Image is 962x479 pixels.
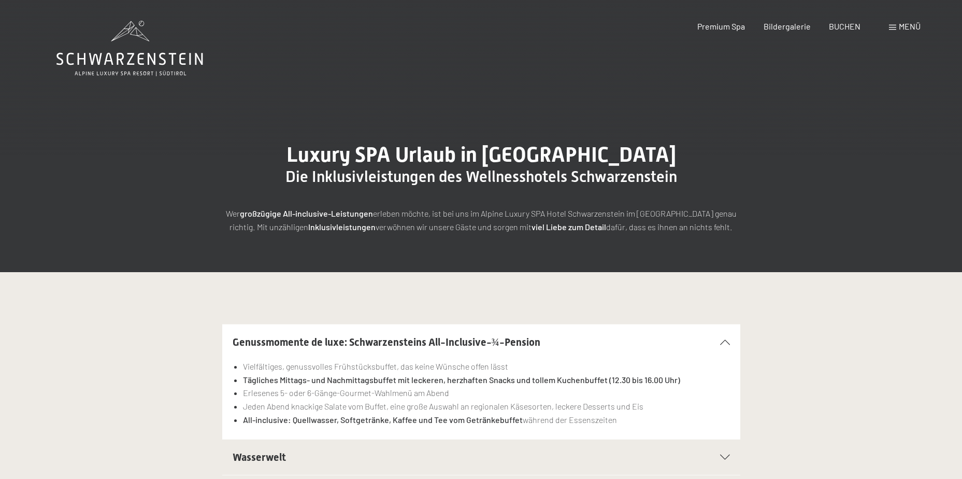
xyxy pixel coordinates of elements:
strong: Inklusivleistungen [308,222,376,232]
strong: Tägliches Mittags- und Nachmittagsbuffet mit leckeren, herzhaften Snacks und tollem Kuchenbuffet ... [243,375,680,385]
a: Bildergalerie [764,21,811,31]
strong: großzügige All-inclusive-Leistungen [240,208,373,218]
p: Wer erleben möchte, ist bei uns im Alpine Luxury SPA Hotel Schwarzenstein im [GEOGRAPHIC_DATA] ge... [222,207,740,233]
span: Wasserwelt [233,451,286,463]
span: Luxury SPA Urlaub in [GEOGRAPHIC_DATA] [286,143,676,167]
a: Premium Spa [697,21,745,31]
span: Die Inklusivleistungen des Wellnesshotels Schwarzenstein [285,167,677,186]
span: Genussmomente de luxe: Schwarzensteins All-Inclusive-¾-Pension [233,336,540,348]
strong: All-inclusive: Quellwasser, Softgetränke, Kaffee und Tee vom Getränkebuffet [243,415,523,425]
strong: viel Liebe zum Detail [532,222,606,232]
span: Menü [899,21,921,31]
li: Erlesenes 5- oder 6-Gänge-Gourmet-Wahlmenü am Abend [243,386,729,400]
li: während der Essenszeiten [243,413,729,427]
li: Jeden Abend knackige Salate vom Buffet, eine große Auswahl an regionalen Käsesorten, leckere Dess... [243,400,729,413]
li: Vielfältiges, genussvolles Frühstücksbuffet, das keine Wünsche offen lässt [243,360,729,373]
a: BUCHEN [829,21,860,31]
